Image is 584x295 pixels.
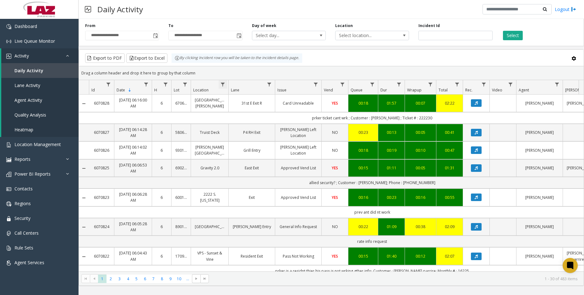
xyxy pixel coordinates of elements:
a: Quality Analysis [1,107,79,122]
a: Total Filter Menu [453,80,461,89]
a: 00:10 [409,147,432,153]
img: 'icon' [6,216,11,221]
span: Sortable [127,88,132,93]
img: 'icon' [6,54,11,59]
span: Id [91,87,95,93]
a: 00:05 [409,165,432,171]
a: Rec. Filter Menu [480,80,488,89]
a: [DATE] 06:06:53 AM [118,162,148,174]
a: 00:07 [409,100,432,106]
span: Select day... [252,31,311,40]
span: Total [439,87,448,93]
a: [GEOGRAPHIC_DATA] [195,224,225,230]
div: By clicking Incident row you will be taken to the incident details page. [172,53,302,63]
a: East Exit [232,165,271,171]
a: Exit [232,194,271,200]
a: NO [325,147,344,153]
a: P4 RH Exit [232,129,271,135]
a: Heatmap [1,122,79,137]
span: NO [332,224,338,229]
span: Lane Activity [14,82,40,88]
span: Power BI Reports [14,171,51,177]
a: Daily Activity [1,63,79,78]
span: Rule Sets [14,245,33,251]
a: 02:07 [440,253,459,259]
a: 00:41 [440,129,459,135]
a: Date Filter Menu [142,80,150,89]
label: Incident Id [418,23,440,29]
a: [PERSON_NAME] Entry [232,224,271,230]
a: Lot Filter Menu [181,80,189,89]
a: 6070826 [93,147,110,153]
a: Wrapup Filter Menu [426,80,435,89]
a: 00:15 [352,165,374,171]
a: 670657 [175,100,187,106]
span: Date [117,87,125,93]
span: Page 5 [132,275,141,283]
span: Agent [519,87,529,93]
span: Daily Activity [14,68,43,74]
a: 6 [156,100,167,106]
div: 00:23 [352,129,374,135]
button: Export to PDF [85,53,125,63]
a: 6 [156,194,167,200]
a: 6 [156,147,167,153]
a: [PERSON_NAME] [520,194,559,200]
img: 'icon' [6,157,11,162]
a: Agent Activity [1,93,79,107]
div: Data table [79,80,584,271]
a: [DATE] 06:04:43 AM [118,250,148,262]
span: Queue [351,87,363,93]
a: 00:55 [440,194,459,200]
a: Collapse Details [79,225,89,230]
a: 6070827 [93,129,110,135]
span: Location Management [14,141,61,147]
a: [GEOGRAPHIC_DATA][PERSON_NAME] [195,97,225,109]
span: Heatmap [14,127,33,133]
span: Regions [14,200,31,206]
a: Id Filter Menu [104,80,113,89]
a: [DATE] 06:05:28 AM [118,221,148,233]
a: 01:11 [382,165,401,171]
a: 00:47 [440,147,459,153]
a: Agent Filter Menu [553,80,561,89]
a: Collapse Details [79,166,89,171]
a: Location Filter Menu [219,80,227,89]
a: 2222 S. [US_STATE] [195,191,225,203]
a: 6 [156,224,167,230]
span: YES [332,254,338,259]
span: Page 8 [158,275,166,283]
a: 00:05 [409,129,432,135]
a: Logout [555,6,576,13]
img: infoIcon.svg [175,56,180,61]
img: 'icon' [6,172,11,177]
span: Toggle popup [235,31,242,40]
span: Rec. [465,87,472,93]
span: Toggle popup [152,31,159,40]
a: YES [325,165,344,171]
a: 00:22 [352,224,374,230]
a: 00:12 [409,253,432,259]
a: 02:22 [440,100,459,106]
a: [PERSON_NAME] [520,129,559,135]
button: Select [503,31,523,40]
a: Lane Filter Menu [265,80,274,89]
span: NO [332,130,338,135]
img: 'icon' [6,142,11,147]
span: Page 4 [124,275,132,283]
a: Collapse Details [79,254,89,259]
a: 00:38 [409,224,432,230]
h3: Daily Activity [94,2,146,17]
img: pageIcon [85,2,91,17]
a: 6 [156,253,167,259]
img: logout [571,6,576,13]
span: Quality Analysis [14,112,46,118]
span: YES [332,101,338,106]
a: [PERSON_NAME] [520,100,559,106]
span: Video [492,87,502,93]
label: Location [335,23,353,29]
